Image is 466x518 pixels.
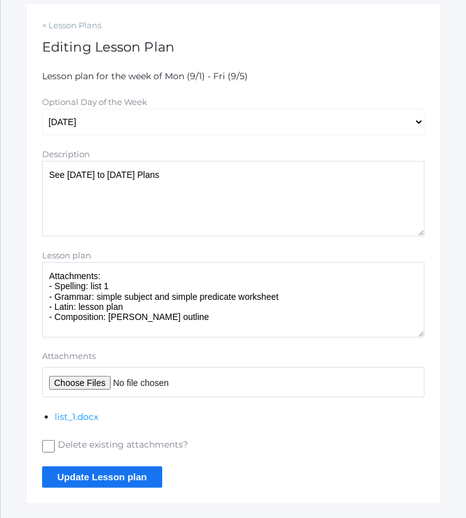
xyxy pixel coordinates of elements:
textarea: See [DATE] to [DATE] Plans [42,161,424,236]
h1: Editing Lesson Plan [42,40,424,54]
span: Delete existing attachments? [55,438,188,454]
a: list_1.docx [55,411,98,422]
label: Description [42,149,90,159]
input: Delete existing attachments? [42,440,55,453]
input: Update Lesson plan [42,466,162,487]
label: Lesson plan [42,250,91,260]
textarea: Attachments: - Spelling: list 1 - Grammar: simple subject and simple predicate worksheet - Latin:... [42,262,424,338]
a: < Lesson Plans [42,19,424,32]
span: Lesson plan for the week of Mon (9/1) - Fri (9/5) [42,70,248,82]
label: Attachments [42,350,424,363]
label: Optional Day of the Week [42,97,147,107]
